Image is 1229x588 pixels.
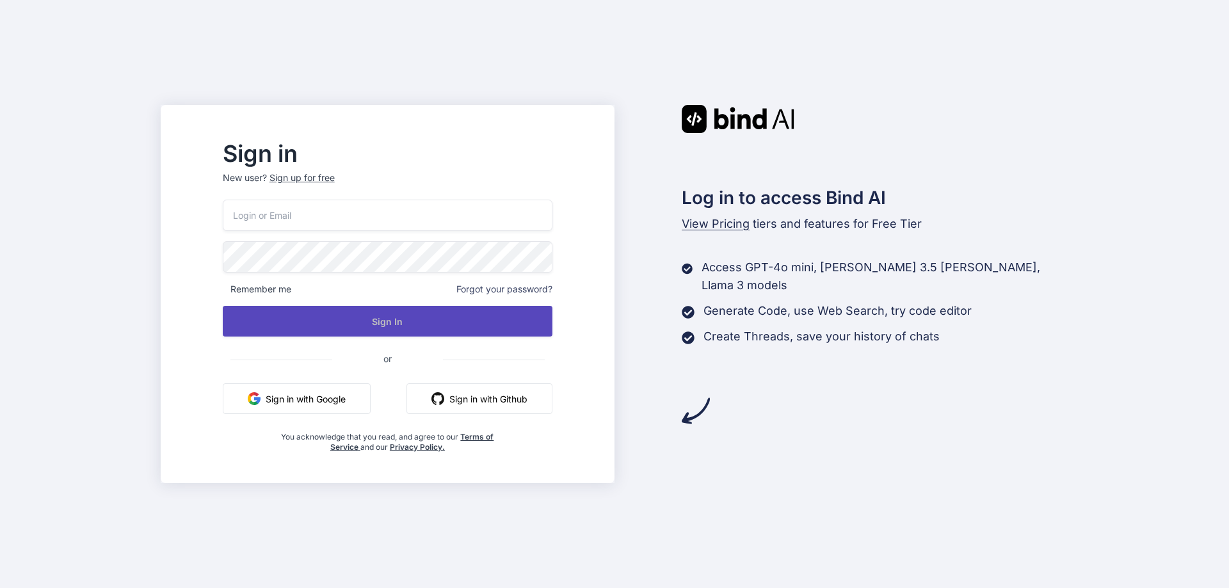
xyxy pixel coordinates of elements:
div: Sign up for free [269,171,335,184]
h2: Sign in [223,143,552,164]
p: New user? [223,171,552,200]
a: Privacy Policy. [390,442,445,452]
div: You acknowledge that you read, and agree to our and our [278,424,498,452]
button: Sign in with Google [223,383,371,414]
p: Generate Code, use Web Search, try code editor [703,302,972,320]
p: Create Threads, save your history of chats [703,328,940,346]
span: Forgot your password? [456,283,552,296]
img: Bind AI logo [682,105,794,133]
a: Terms of Service [330,432,494,452]
button: Sign in with Github [406,383,552,414]
img: github [431,392,444,405]
img: arrow [682,397,710,425]
p: tiers and features for Free Tier [682,215,1068,233]
p: Access GPT-4o mini, [PERSON_NAME] 3.5 [PERSON_NAME], Llama 3 models [702,258,1068,294]
button: Sign In [223,306,552,337]
span: or [332,343,443,374]
h2: Log in to access Bind AI [682,184,1068,211]
span: Remember me [223,283,291,296]
img: google [248,392,261,405]
input: Login or Email [223,200,552,231]
span: View Pricing [682,217,750,230]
